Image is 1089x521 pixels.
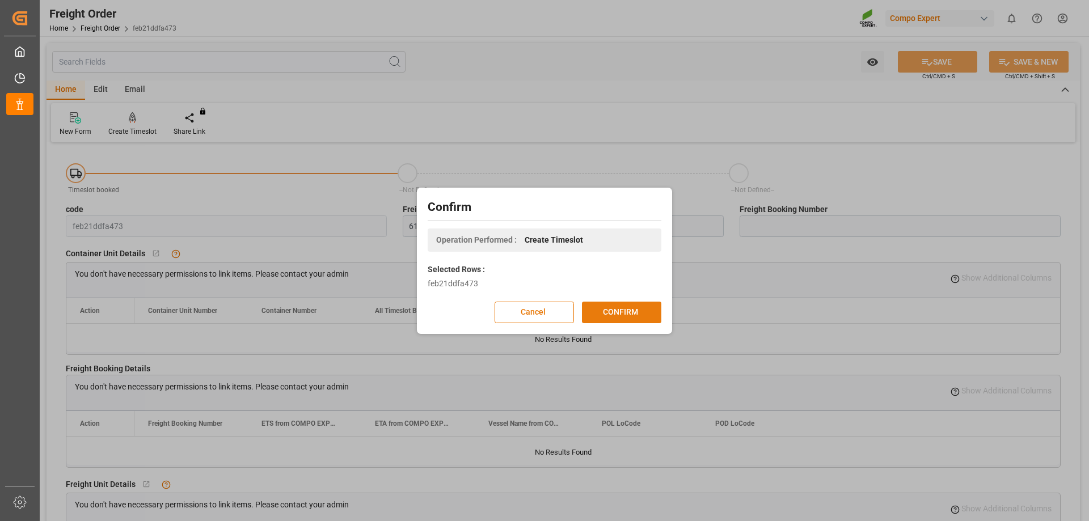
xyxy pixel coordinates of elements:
[495,302,574,323] button: Cancel
[582,302,661,323] button: CONFIRM
[428,198,661,217] h2: Confirm
[525,234,583,246] span: Create Timeslot
[428,264,485,276] label: Selected Rows :
[436,234,517,246] span: Operation Performed :
[428,278,661,290] div: feb21ddfa473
